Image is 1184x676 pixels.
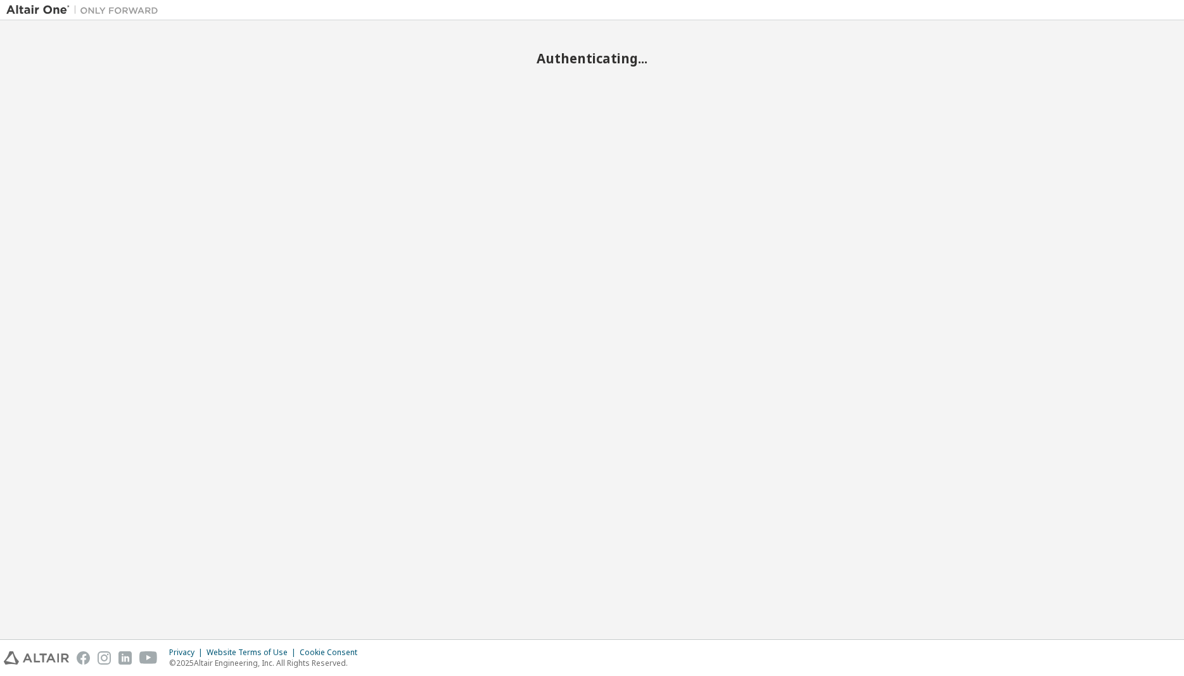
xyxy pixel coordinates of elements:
img: instagram.svg [98,651,111,665]
img: facebook.svg [77,651,90,665]
div: Privacy [169,647,207,658]
h2: Authenticating... [6,50,1178,67]
p: © 2025 Altair Engineering, Inc. All Rights Reserved. [169,658,365,668]
img: Altair One [6,4,165,16]
div: Website Terms of Use [207,647,300,658]
img: altair_logo.svg [4,651,69,665]
div: Cookie Consent [300,647,365,658]
img: youtube.svg [139,651,158,665]
img: linkedin.svg [118,651,132,665]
